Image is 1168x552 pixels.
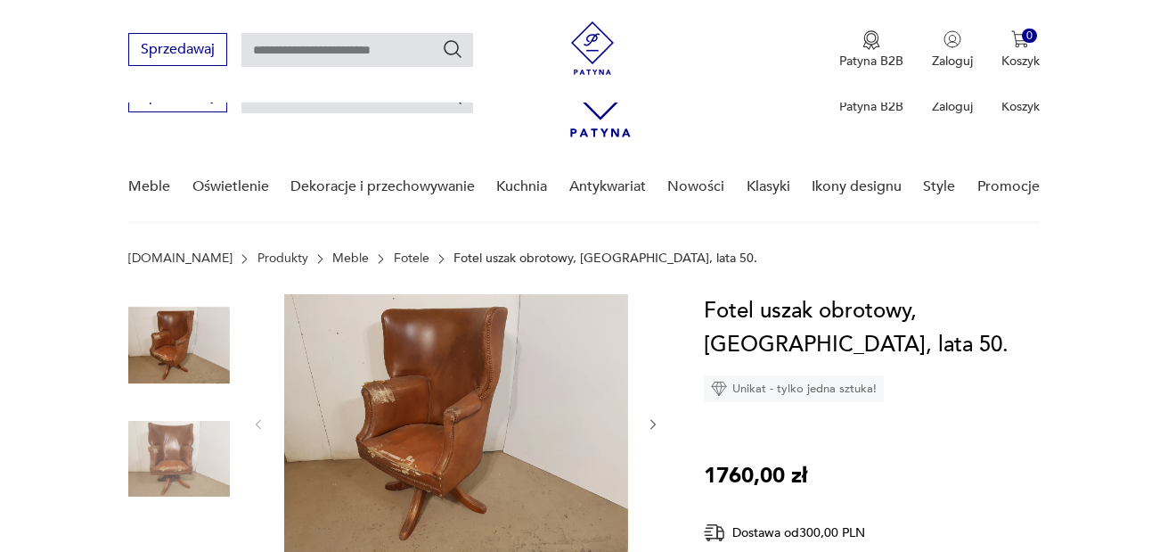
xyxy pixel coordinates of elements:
a: Kuchnia [496,152,547,221]
a: Ikona medaluPatyna B2B [839,30,903,70]
img: Ikona diamentu [711,381,727,397]
p: Koszyk [1001,53,1040,70]
a: Meble [332,251,369,266]
div: Unikat - tylko jedna sztuka! [704,375,884,402]
a: Dekoracje i przechowywanie [290,152,475,221]
a: Sprzedawaj [128,45,227,57]
img: Patyna - sklep z meblami i dekoracjami vintage [566,21,619,75]
a: Ikony designu [812,152,902,221]
a: Fotele [394,251,429,266]
a: Promocje [977,152,1040,221]
img: Zdjęcie produktu Fotel uszak obrotowy, Anglia, lata 50. [284,294,628,552]
button: Patyna B2B [839,30,903,70]
a: Klasyki [747,152,790,221]
img: Ikonka użytkownika [943,30,961,48]
a: [DOMAIN_NAME] [128,251,233,266]
a: Antykwariat [569,152,646,221]
p: Koszyk [1001,98,1040,115]
button: 0Koszyk [1001,30,1040,70]
div: Dostawa od 300,00 PLN [704,522,918,544]
a: Style [923,152,955,221]
p: Zaloguj [932,98,973,115]
button: Sprzedawaj [128,33,227,66]
p: 1760,00 zł [704,459,807,493]
button: Szukaj [442,38,463,60]
div: 0 [1022,29,1037,44]
p: Zaloguj [932,53,973,70]
a: Meble [128,152,170,221]
p: Patyna B2B [839,53,903,70]
img: Zdjęcie produktu Fotel uszak obrotowy, Anglia, lata 50. [128,294,230,396]
a: Nowości [667,152,724,221]
p: Patyna B2B [839,98,903,115]
a: Sprzedawaj [128,91,227,103]
img: Zdjęcie produktu Fotel uszak obrotowy, Anglia, lata 50. [128,408,230,510]
a: Oświetlenie [192,152,269,221]
img: Ikona koszyka [1011,30,1029,48]
p: Fotel uszak obrotowy, [GEOGRAPHIC_DATA], lata 50. [453,251,757,266]
h1: Fotel uszak obrotowy, [GEOGRAPHIC_DATA], lata 50. [704,294,1068,362]
button: Zaloguj [932,30,973,70]
a: Produkty [257,251,308,266]
img: Ikona medalu [862,30,880,50]
img: Ikona dostawy [704,522,725,544]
